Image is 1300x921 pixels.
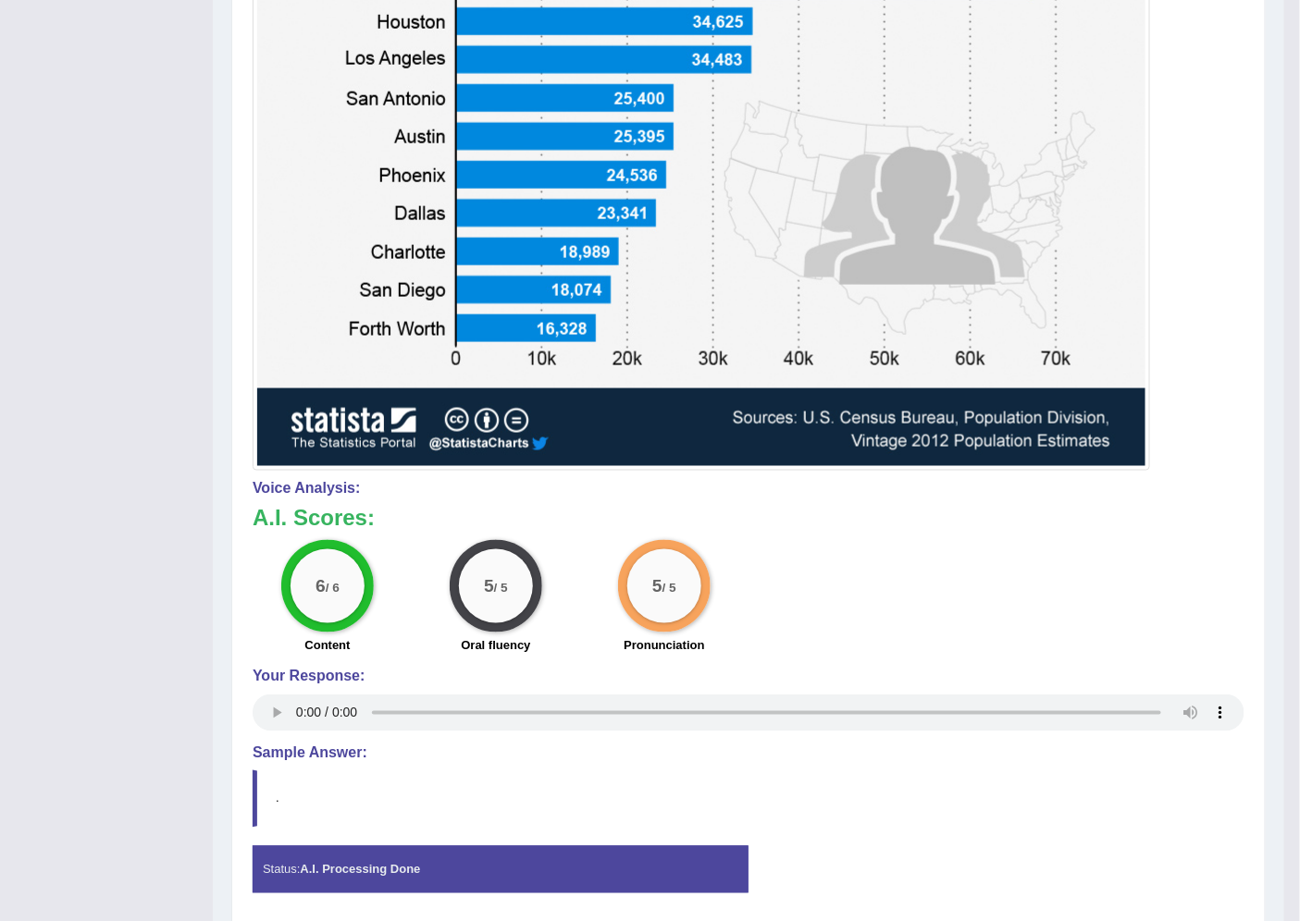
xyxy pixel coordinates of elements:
[652,576,662,596] big: 5
[253,745,1244,762] h4: Sample Answer:
[300,863,420,877] strong: A.I. Processing Done
[253,481,1244,497] h4: Voice Analysis:
[253,770,1244,827] blockquote: .
[624,637,704,655] label: Pronunciation
[662,581,676,595] small: / 5
[253,669,1244,685] h4: Your Response:
[316,576,326,596] big: 6
[253,846,749,893] div: Status:
[253,506,375,531] b: A.I. Scores:
[461,637,530,655] label: Oral fluency
[304,637,350,655] label: Content
[326,581,340,595] small: / 6
[484,576,494,596] big: 5
[494,581,508,595] small: / 5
